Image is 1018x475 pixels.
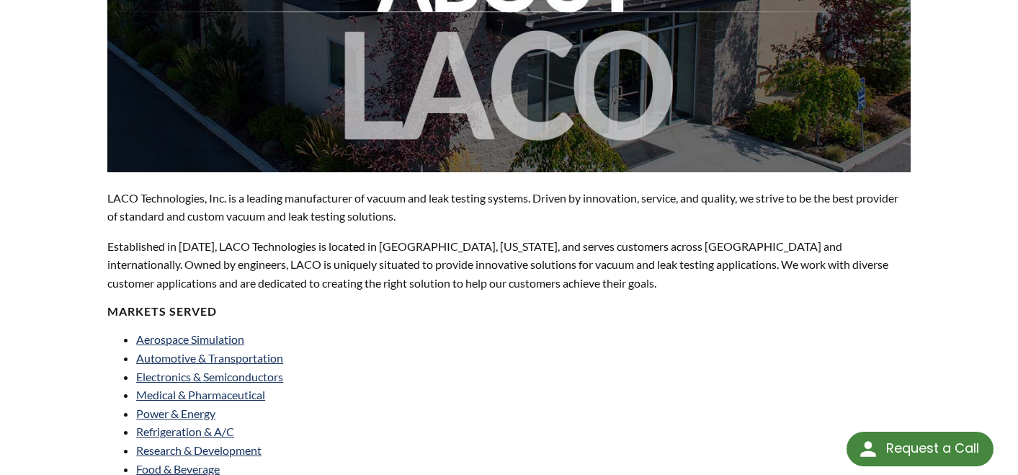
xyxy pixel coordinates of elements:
[136,332,244,346] a: Aerospace Simulation
[136,388,265,401] a: Medical & Pharmaceutical
[847,432,994,466] div: Request a Call
[886,432,979,465] div: Request a Call
[107,189,911,226] p: LACO Technologies, Inc. is a leading manufacturer of vacuum and leak testing systems. Driven by i...
[136,407,215,420] a: Power & Energy
[107,237,911,293] p: Established in [DATE], LACO Technologies is located in [GEOGRAPHIC_DATA], [US_STATE], and serves ...
[136,443,262,457] a: Research & Development
[136,425,234,438] a: Refrigeration & A/C
[857,438,880,461] img: round button
[107,304,217,318] strong: MARKETS SERVED
[136,351,283,365] a: Automotive & Transportation
[136,370,283,383] a: Electronics & Semiconductors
